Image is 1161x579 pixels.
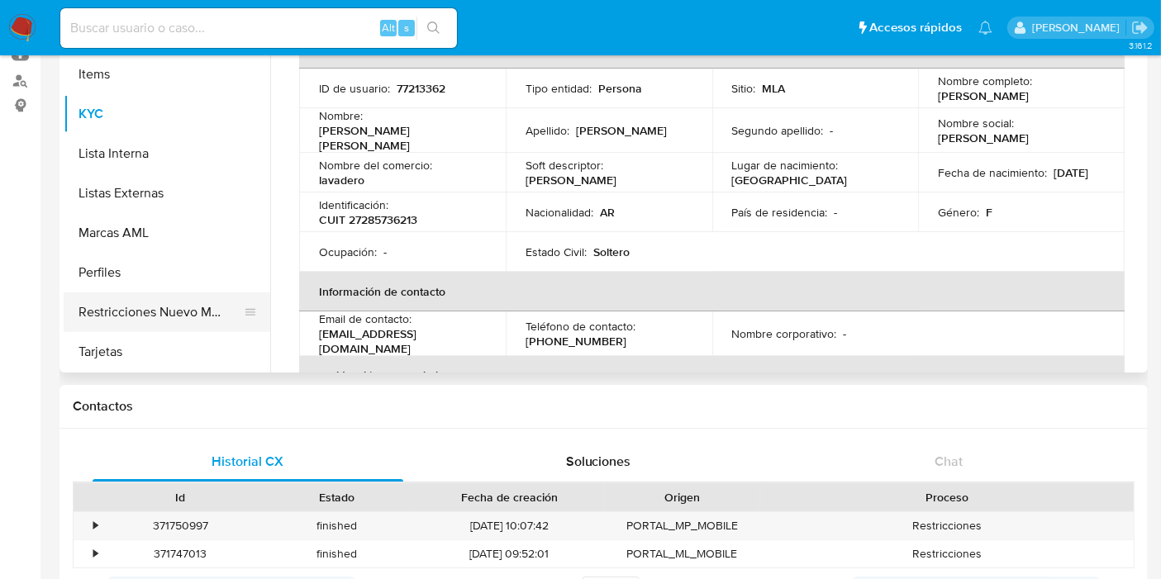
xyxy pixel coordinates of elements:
[64,292,257,332] button: Restricciones Nuevo Mundo
[526,158,603,173] p: Soft descriptor :
[844,326,847,341] p: -
[986,205,992,220] p: F
[319,81,390,96] p: ID de usuario :
[526,319,635,334] p: Teléfono de contacto :
[938,88,1029,103] p: [PERSON_NAME]
[732,326,837,341] p: Nombre corporativo :
[604,512,760,539] div: PORTAL_MP_MOBILE
[416,17,450,40] button: search-icon
[426,489,592,505] div: Fecha de creación
[732,205,828,220] p: País de residencia :
[1054,165,1088,180] p: [DATE]
[73,398,1135,415] h1: Contactos
[593,244,630,259] p: Soltero
[319,108,363,123] p: Nombre :
[732,81,756,96] p: Sitio :
[64,332,270,372] button: Tarjetas
[604,540,760,567] div: PORTAL_ML_MOBILE
[259,540,415,567] div: finished
[732,173,848,187] p: [GEOGRAPHIC_DATA]
[64,173,270,213] button: Listas Externas
[64,55,270,94] button: Items
[978,21,992,35] a: Notificaciones
[526,123,569,138] p: Apellido :
[732,158,839,173] p: Lugar de nacimiento :
[299,356,1125,396] th: Verificación y cumplimiento
[319,244,377,259] p: Ocupación :
[526,81,592,96] p: Tipo entidad :
[93,546,98,562] div: •
[732,123,824,138] p: Segundo apellido :
[1129,39,1153,52] span: 3.161.2
[763,81,786,96] p: MLA
[64,253,270,292] button: Perfiles
[319,123,479,153] p: [PERSON_NAME] [PERSON_NAME]
[114,489,247,505] div: Id
[772,489,1122,505] div: Proceso
[830,123,834,138] p: -
[383,244,387,259] p: -
[616,489,749,505] div: Origen
[938,116,1014,131] p: Nombre social :
[598,81,642,96] p: Persona
[64,213,270,253] button: Marcas AML
[102,512,259,539] div: 371750997
[319,311,412,326] p: Email de contacto :
[382,20,395,36] span: Alt
[259,512,415,539] div: finished
[526,334,626,349] p: [PHONE_NUMBER]
[319,212,417,227] p: CUIT 27285736213
[64,94,270,134] button: KYC
[93,518,98,534] div: •
[415,512,604,539] div: [DATE] 10:07:42
[397,81,445,96] p: 77213362
[319,326,479,356] p: [EMAIL_ADDRESS][DOMAIN_NAME]
[835,205,838,220] p: -
[760,512,1134,539] div: Restricciones
[319,173,364,187] p: lavadero
[566,452,631,471] span: Soluciones
[938,74,1032,88] p: Nombre completo :
[938,131,1029,145] p: [PERSON_NAME]
[1032,20,1125,36] p: belen.palamara@mercadolibre.com
[415,540,604,567] div: [DATE] 09:52:01
[938,205,979,220] p: Género :
[64,134,270,173] button: Lista Interna
[299,272,1125,311] th: Información de contacto
[270,489,403,505] div: Estado
[935,452,963,471] span: Chat
[319,158,432,173] p: Nombre del comercio :
[526,173,616,187] p: [PERSON_NAME]
[319,197,388,212] p: Identificación :
[526,244,587,259] p: Estado Civil :
[404,20,409,36] span: s
[1131,19,1149,36] a: Salir
[102,540,259,567] div: 371747013
[212,452,284,471] span: Historial CX
[760,540,1134,567] div: Restricciones
[869,19,962,36] span: Accesos rápidos
[600,205,615,220] p: AR
[938,165,1047,180] p: Fecha de nacimiento :
[576,123,667,138] p: [PERSON_NAME]
[60,17,457,39] input: Buscar usuario o caso...
[526,205,593,220] p: Nacionalidad :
